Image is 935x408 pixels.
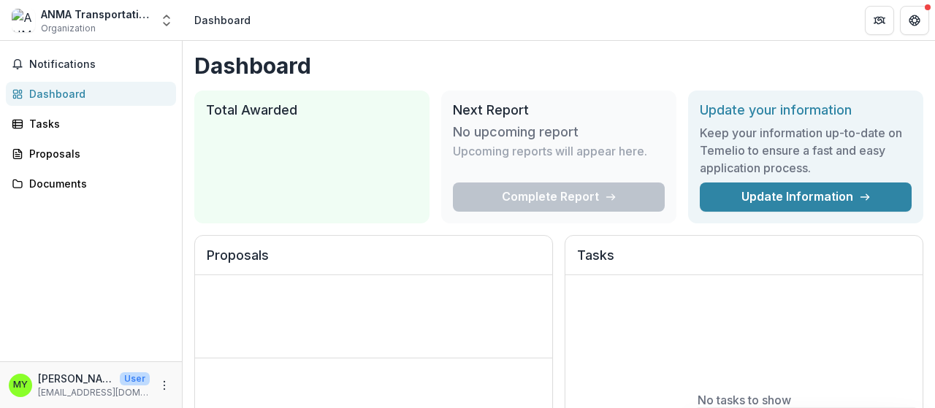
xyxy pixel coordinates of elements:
[453,142,647,160] p: Upcoming reports will appear here.
[120,372,150,385] p: User
[453,102,665,118] h2: Next Report
[6,53,176,76] button: Notifications
[6,142,176,166] a: Proposals
[156,377,173,394] button: More
[41,7,150,22] div: ANMA Transportation Inc
[865,6,894,35] button: Partners
[6,112,176,136] a: Tasks
[29,86,164,101] div: Dashboard
[207,247,541,275] h2: Proposals
[194,53,923,79] h1: Dashboard
[700,102,912,118] h2: Update your information
[29,176,164,191] div: Documents
[41,22,96,35] span: Organization
[453,124,579,140] h3: No upcoming report
[577,247,911,275] h2: Tasks
[6,172,176,196] a: Documents
[156,6,177,35] button: Open entity switcher
[700,124,912,177] h3: Keep your information up-to-date on Temelio to ensure a fast and easy application process.
[12,9,35,32] img: ANMA Transportation Inc
[29,146,164,161] div: Proposals
[29,58,170,71] span: Notifications
[6,82,176,106] a: Dashboard
[900,6,929,35] button: Get Help
[13,380,28,390] div: Maryana Yakubishyn
[188,9,256,31] nav: breadcrumb
[194,12,251,28] div: Dashboard
[700,182,912,212] a: Update Information
[38,386,150,399] p: [EMAIL_ADDRESS][DOMAIN_NAME]
[29,116,164,131] div: Tasks
[38,371,114,386] p: [PERSON_NAME]
[206,102,418,118] h2: Total Awarded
